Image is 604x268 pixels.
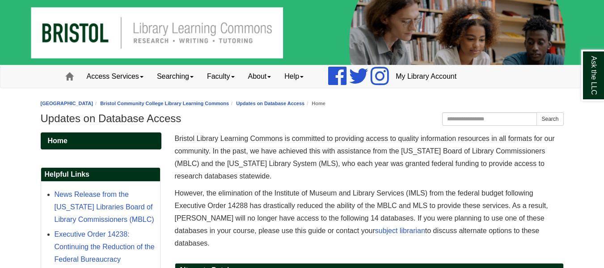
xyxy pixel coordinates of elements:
[241,65,278,88] a: About
[41,99,564,108] nav: breadcrumb
[375,227,425,234] a: subject librarian
[236,101,304,106] a: Updates on Database Access
[80,65,150,88] a: Access Services
[55,191,154,223] a: News Release from the [US_STATE] Libraries Board of Library Commissioners (MBLC)
[278,65,310,88] a: Help
[41,112,564,125] h1: Updates on Database Access
[150,65,200,88] a: Searching
[100,101,229,106] a: Bristol Community College Library Learning Commons
[41,132,161,149] a: Home
[41,168,160,182] h2: Helpful Links
[41,101,93,106] a: [GEOGRAPHIC_DATA]
[304,99,325,108] li: Home
[55,230,155,263] a: Executive Order 14238: Continuing the Reduction of the Federal Bureaucracy
[200,65,241,88] a: Faculty
[389,65,463,88] a: My Library Account
[48,137,68,145] span: Home
[175,189,548,247] span: However, the elimination of the Institute of Museum and Library Services (IMLS) from the federal ...
[536,112,563,126] button: Search
[175,135,555,180] span: Bristol Library Learning Commons is committed to providing access to quality information resource...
